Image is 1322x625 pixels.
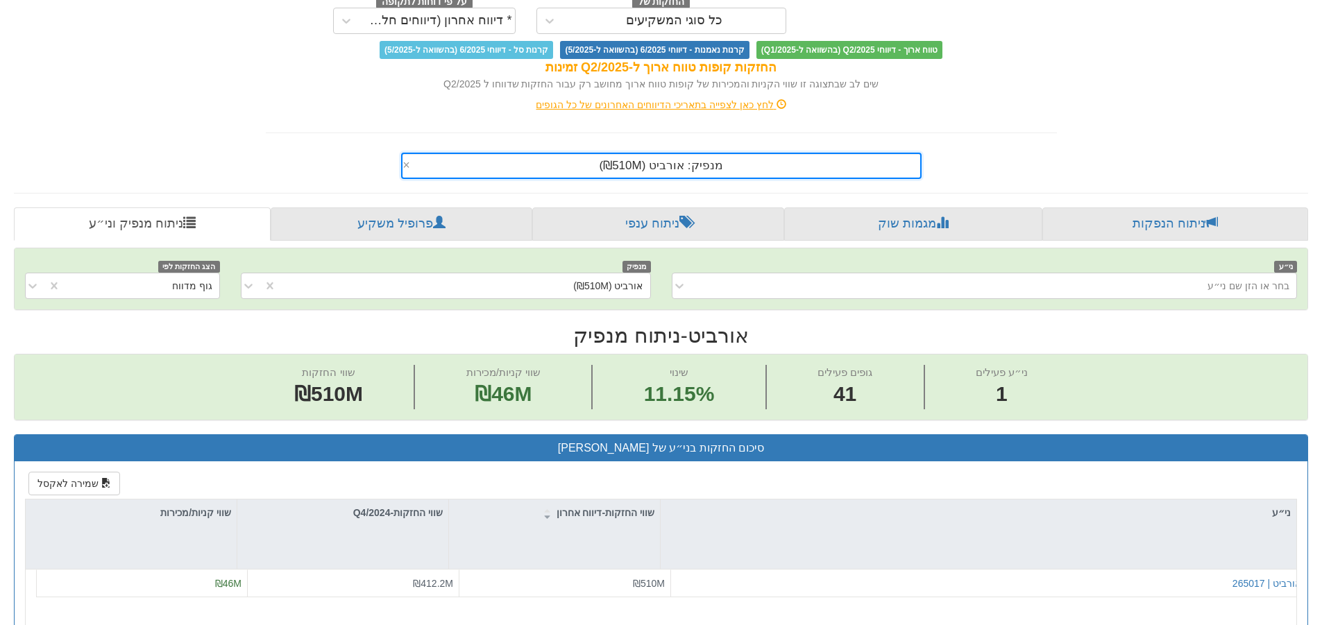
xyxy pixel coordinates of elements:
[661,499,1296,526] div: ני״ע
[14,207,271,241] a: ניתוח מנפיק וני״ע
[14,324,1308,347] h2: אורביט - ניתוח מנפיק
[255,98,1067,112] div: לחץ כאן לצפייה בתאריכי הדיווחים האחרונים של כל הגופים
[756,41,942,59] span: טווח ארוך - דיווחי Q2/2025 (בהשוואה ל-Q1/2025)
[817,366,872,378] span: גופים פעילים
[402,154,414,178] span: Clear value
[644,379,715,409] span: 11.15%
[1207,279,1289,293] div: בחר או הזן שם ני״ע
[784,207,1042,241] a: מגמות שוק
[266,59,1057,77] div: החזקות קופות טווח ארוך ל-Q2/2025 זמינות
[466,366,541,378] span: שווי קניות/מכירות
[266,77,1057,91] div: שים לב שבתצוגה זו שווי הקניות והמכירות של קופות טווח ארוך מחושב רק עבור החזקות שדווחו ל Q2/2025
[25,442,1297,454] h3: סיכום החזקות בני״ע של [PERSON_NAME]
[302,366,355,378] span: שווי החזקות
[976,366,1028,378] span: ני״ע פעילים
[599,159,722,172] span: מנפיק: ‏אורביט ‎(₪510M)‎
[1232,576,1301,590] button: אורביט | 265017
[817,379,872,409] span: 41
[1274,261,1297,273] span: ני״ע
[402,159,410,171] span: ×
[633,578,665,589] span: ₪510M
[172,279,212,293] div: גוף מדווח
[976,379,1028,409] span: 1
[158,261,219,273] span: הצג החזקות לפי
[26,499,237,526] div: שווי קניות/מכירות
[237,499,448,526] div: שווי החזקות-Q4/2024
[413,578,453,589] span: ₪412.2M
[622,261,651,273] span: מנפיק
[362,14,512,28] div: * דיווח אחרון (דיווחים חלקיים)
[626,14,722,28] div: כל סוגי המשקיעים
[560,41,749,59] span: קרנות נאמנות - דיווחי 6/2025 (בהשוואה ל-5/2025)
[380,41,553,59] span: קרנות סל - דיווחי 6/2025 (בהשוואה ל-5/2025)
[449,499,660,526] div: שווי החזקות-דיווח אחרון
[271,207,532,241] a: פרופיל משקיע
[573,279,643,293] div: אורביט (₪510M)
[670,366,688,378] span: שינוי
[532,207,784,241] a: ניתוח ענפי
[28,472,120,495] button: שמירה לאקסל
[475,382,532,405] span: ₪46M
[294,382,363,405] span: ₪510M
[215,578,241,589] span: ₪46M
[1042,207,1308,241] a: ניתוח הנפקות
